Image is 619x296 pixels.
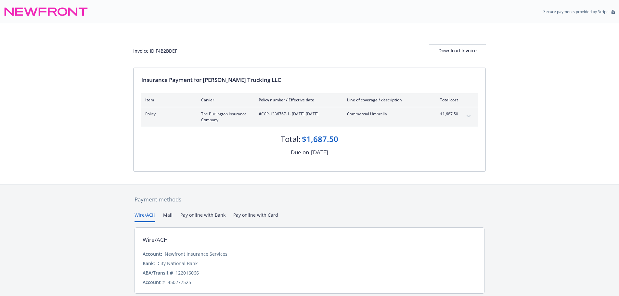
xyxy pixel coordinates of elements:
button: Wire/ACH [135,212,155,222]
div: Account: [143,251,162,257]
button: Download Invoice [429,44,486,57]
div: Payment methods [135,195,484,204]
div: $1,687.50 [302,134,338,145]
span: #CCP-1336767-1 - [DATE]-[DATE] [259,111,337,117]
div: 450277525 [168,279,191,286]
div: Bank: [143,260,155,267]
div: Carrier [201,97,248,103]
div: Item [145,97,191,103]
div: Line of coverage / description [347,97,423,103]
div: Total cost [434,97,458,103]
span: $1,687.50 [434,111,458,117]
div: Account # [143,279,165,286]
button: expand content [463,111,474,122]
div: Newfront Insurance Services [165,251,227,257]
div: PolicyThe Burlington Insurance Company#CCP-1336767-1- [DATE]-[DATE]Commercial Umbrella$1,687.50ex... [141,107,478,127]
div: Total: [281,134,301,145]
div: ABA/Transit # [143,269,173,276]
span: The Burlington Insurance Company [201,111,248,123]
span: Policy [145,111,191,117]
button: Mail [163,212,173,222]
span: Commercial Umbrella [347,111,423,117]
div: Policy number / Effective date [259,97,337,103]
button: Pay online with Card [233,212,278,222]
button: Pay online with Bank [180,212,226,222]
p: Secure payments provided by Stripe [543,9,609,14]
div: Due on [291,148,309,157]
div: Insurance Payment for [PERSON_NAME] Trucking LLC [141,76,478,84]
div: City National Bank [158,260,198,267]
div: [DATE] [311,148,328,157]
div: Invoice ID: F4B2BDEF [133,47,177,54]
div: Wire/ACH [143,236,168,244]
div: 122016066 [175,269,199,276]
